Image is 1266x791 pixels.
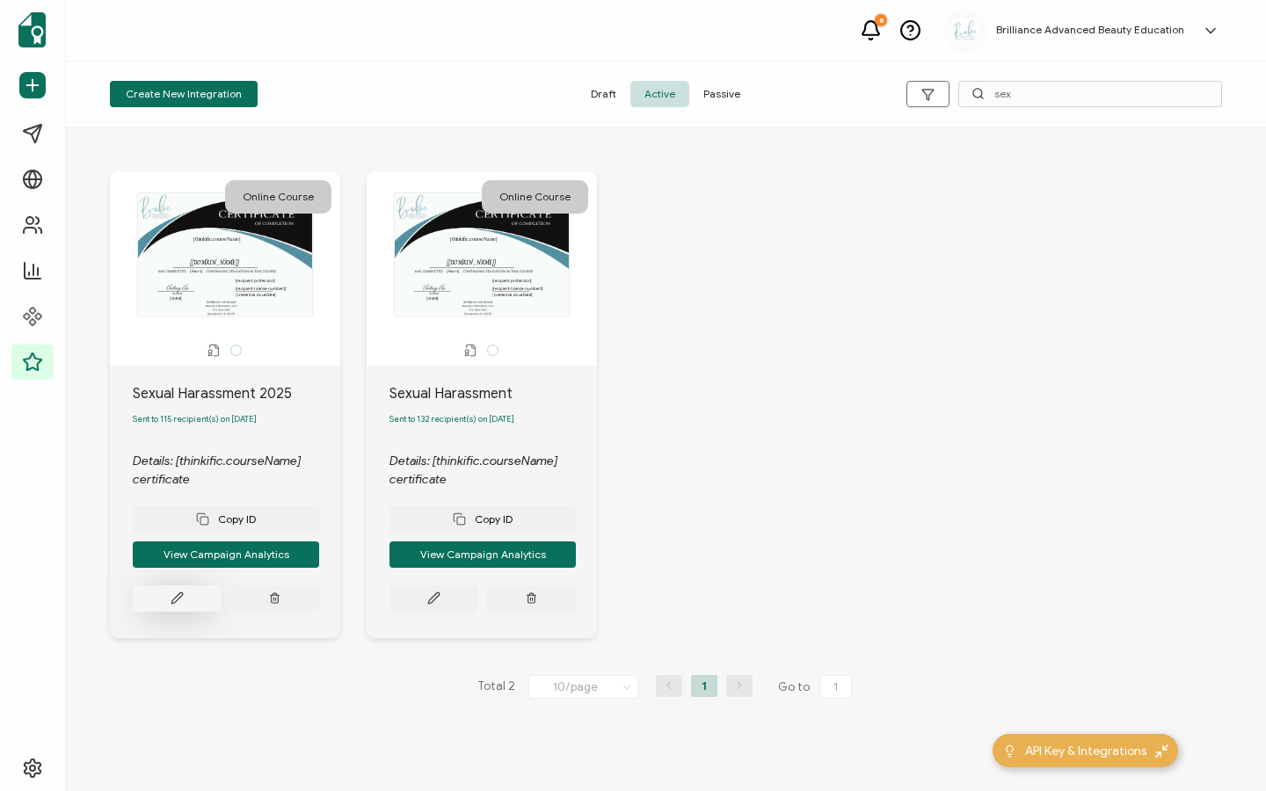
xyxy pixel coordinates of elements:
button: Create New Integration [110,81,258,107]
input: Select [528,675,638,699]
span: Go to [778,675,855,700]
span: Draft [577,81,630,107]
span: Total 2 [477,675,515,700]
button: View Campaign Analytics [389,541,576,568]
div: 8 [875,14,887,26]
li: 1 [691,675,717,697]
iframe: Chat Widget [1178,707,1266,791]
input: Search [958,81,1222,107]
div: Online Course [225,180,331,214]
img: minimize-icon.svg [1155,744,1168,758]
div: Sexual Harassment [389,383,597,404]
span: Passive [689,81,754,107]
span: API Key & Integrations [1025,742,1146,760]
img: a2bf8c6c-3aba-43b4-8354-ecfc29676cf6.jpg [952,19,979,42]
div: Details: [thinkific.courseName] certificate [133,452,340,489]
div: Details: [thinkific.courseName] certificate [389,452,597,489]
span: Active [630,81,689,107]
span: Sent to 132 recipient(s) on [DATE] [389,414,514,425]
button: Copy ID [389,506,576,533]
img: sertifier-logomark-colored.svg [18,12,46,47]
span: Copy ID [453,512,513,526]
span: Sent to 115 recipient(s) on [DATE] [133,414,257,425]
div: Online Course [482,180,588,214]
button: Copy ID [133,506,319,533]
h5: Brilliance Advanced Beauty Education [996,24,1184,36]
button: View Campaign Analytics [133,541,319,568]
span: Copy ID [196,512,256,526]
div: Sexual Harassment 2025 [133,383,340,404]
